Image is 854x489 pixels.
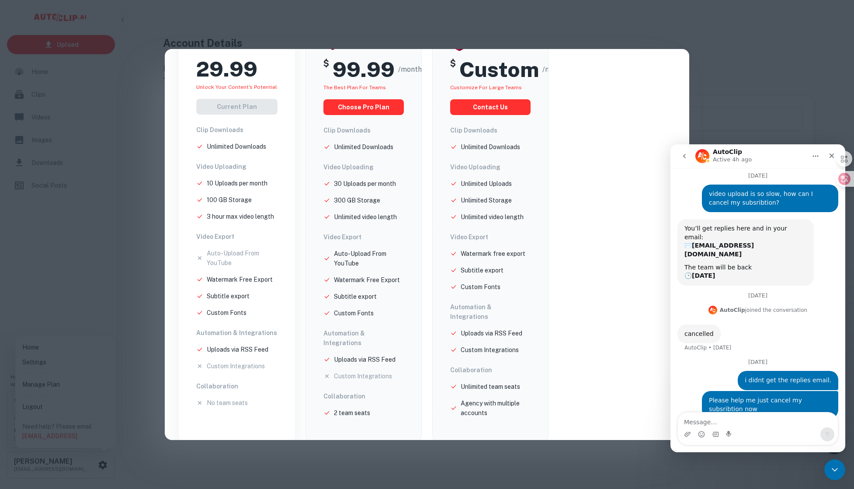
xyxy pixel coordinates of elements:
[450,99,531,115] button: Contact us
[461,212,524,222] p: Unlimited video length
[207,195,252,205] p: 100 GB Storage
[323,232,404,242] h6: Video Export
[333,57,395,82] h2: 99.99
[450,232,531,242] h6: Video Export
[323,36,404,53] div: pro
[398,64,422,75] span: /month
[207,275,273,284] p: Watermark Free Export
[196,381,278,391] h6: Collaboration
[461,382,520,391] p: Unlimited team seats
[824,459,845,480] iframe: Intercom live chat
[207,361,265,371] p: Custom Integrations
[323,99,404,115] button: choose pro plan
[334,275,400,285] p: Watermark Free Export
[334,196,380,205] p: 300 GB Storage
[196,84,277,90] span: Unlock your Content's potential
[334,371,392,381] p: Custom Integrations
[461,328,522,338] p: Uploads via RSS Feed
[461,196,512,205] p: Unlimited Storage
[196,56,257,82] h2: 29.99
[461,142,520,152] p: Unlimited Downloads
[323,328,404,348] h6: Automation & Integrations
[323,162,404,172] h6: Video Uploading
[542,64,566,75] span: /month
[196,125,278,135] h6: Clip Downloads
[670,144,845,452] iframe: Intercom live chat
[196,162,278,171] h6: Video Uploading
[334,249,404,268] p: Auto-Upload From YouTube
[334,142,393,152] p: Unlimited Downloads
[450,162,531,172] h6: Video Uploading
[450,302,531,321] h6: Automation & Integrations
[334,408,370,418] p: 2 team seats
[207,178,267,188] p: 10 Uploads per month
[450,84,522,91] span: Customize for large teams
[461,249,525,258] p: Watermark free export
[323,126,404,135] h6: Clip Downloads
[323,84,386,91] span: The best plan for teams
[450,365,531,375] h6: Collaboration
[323,391,404,401] h6: Collaboration
[196,328,278,338] h6: Automation & Integrations
[450,57,456,82] h5: $
[207,398,248,408] p: No team seats
[334,179,396,189] p: 30 Uploads per month
[334,355,396,364] p: Uploads via RSS Feed
[450,36,531,53] div: enterprise
[207,308,246,318] p: Custom Fonts
[196,232,278,241] h6: Video Export
[461,282,500,292] p: Custom Fonts
[461,179,512,189] p: Unlimited Uploads
[207,142,266,151] p: Unlimited Downloads
[207,345,268,354] p: Uploads via RSS Feed
[459,57,539,82] h2: Custom
[334,292,377,301] p: Subtitle export
[461,345,519,355] p: Custom Integrations
[461,265,503,275] p: Subtitle export
[207,248,278,268] p: Auto-Upload From YouTube
[461,398,531,418] p: Agency with multiple accounts
[334,308,374,318] p: Custom Fonts
[207,212,274,221] p: 3 hour max video length
[450,126,531,135] h6: Clip Downloads
[334,212,397,222] p: Unlimited video length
